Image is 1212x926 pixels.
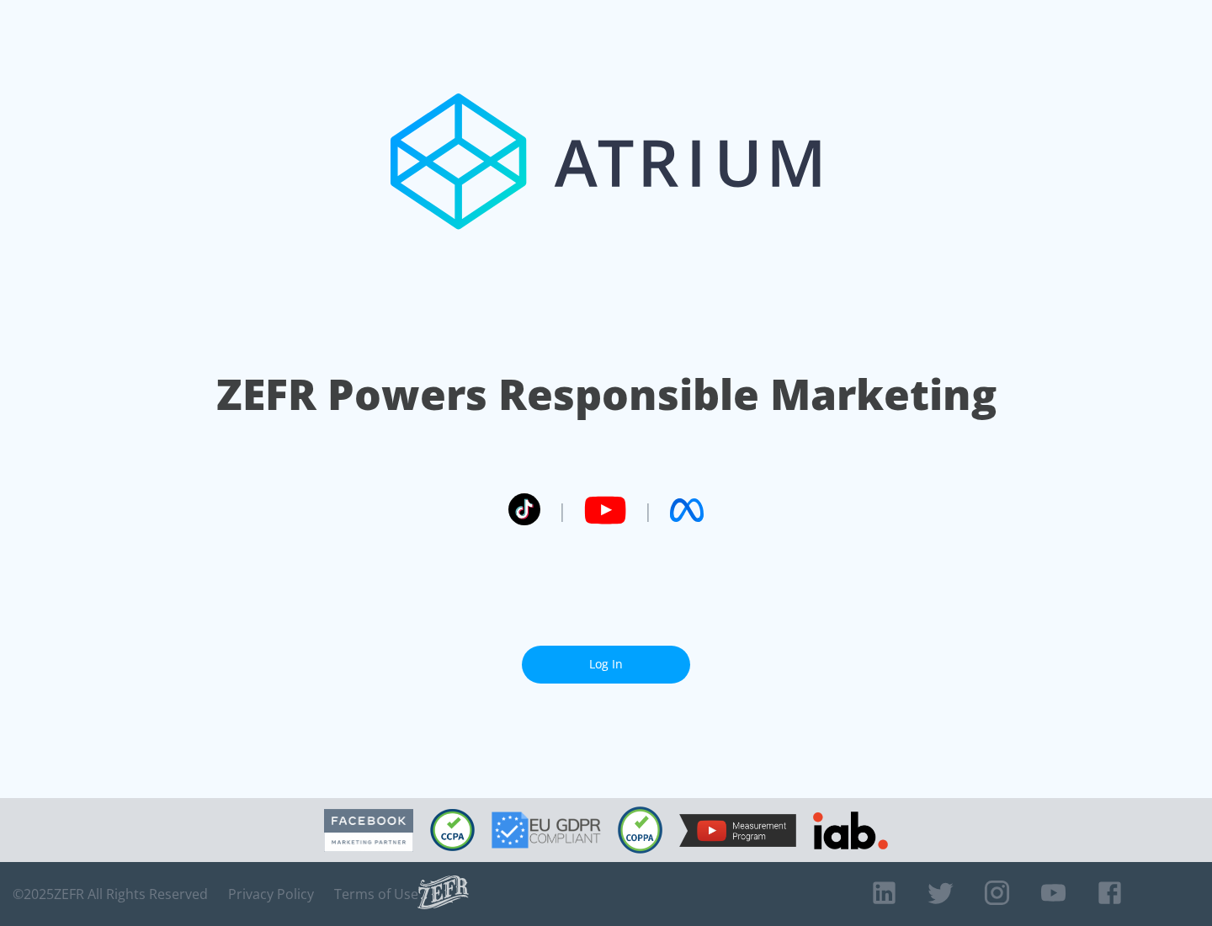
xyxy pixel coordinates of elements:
span: © 2025 ZEFR All Rights Reserved [13,886,208,902]
a: Terms of Use [334,886,418,902]
span: | [557,498,567,523]
img: GDPR Compliant [492,812,601,849]
a: Privacy Policy [228,886,314,902]
img: COPPA Compliant [618,806,662,854]
span: | [643,498,653,523]
img: CCPA Compliant [430,809,475,851]
a: Log In [522,646,690,684]
img: IAB [813,812,888,849]
img: Facebook Marketing Partner [324,809,413,852]
h1: ZEFR Powers Responsible Marketing [216,365,997,423]
img: YouTube Measurement Program [679,814,796,847]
